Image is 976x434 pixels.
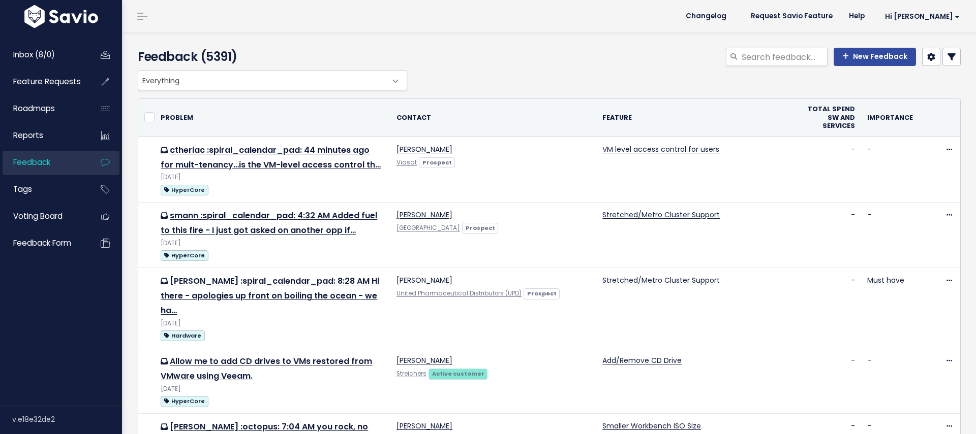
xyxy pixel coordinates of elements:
[794,137,861,202] td: -
[396,224,460,232] a: [GEOGRAPHIC_DATA]
[429,368,487,378] a: Active customer
[419,157,455,167] a: Prospect
[3,43,84,66] a: Inbox (8/0)
[3,124,84,147] a: Reports
[138,70,407,90] span: Everything
[396,144,452,154] a: [PERSON_NAME]
[602,144,719,154] a: VM level access control for users
[13,103,55,114] span: Roadmaps
[794,268,861,348] td: -
[3,97,84,120] a: Roadmaps
[396,275,452,285] a: [PERSON_NAME]
[3,205,84,228] a: Voting Board
[390,99,596,137] th: Contact
[861,203,919,268] td: -
[161,210,377,236] a: smann :spiral_calendar_pad: 4:32 AM Added fuel to this fire - I just got asked on another opp if…
[873,9,968,24] a: Hi [PERSON_NAME]
[13,184,32,194] span: Tags
[12,406,122,432] div: v.e18e32de2
[686,13,726,20] span: Changelog
[161,144,381,171] a: ctheriac :spiral_calendar_pad: 44 minutes ago for mult-tenancy…is the VM-level access control th…
[396,158,417,166] a: Viasat
[396,355,452,365] a: [PERSON_NAME]
[3,151,84,174] a: Feedback
[466,224,495,232] strong: Prospect
[861,99,919,137] th: Importance
[3,178,84,201] a: Tags
[422,158,452,166] strong: Prospect
[396,421,452,431] a: [PERSON_NAME]
[794,203,861,268] td: -
[155,99,390,137] th: Problem
[138,71,386,90] span: Everything
[602,421,701,431] a: Smaller Workbench ISO Size
[161,183,208,196] a: HyperCore
[161,384,384,394] div: [DATE]
[861,137,919,202] td: -
[396,210,452,220] a: [PERSON_NAME]
[161,394,208,407] a: HyperCore
[841,9,873,24] a: Help
[161,330,204,341] span: Hardware
[527,289,557,297] strong: Prospect
[596,99,794,137] th: Feature
[867,275,904,285] a: Must have
[741,48,828,66] input: Search feedback...
[161,250,208,261] span: HyperCore
[13,130,43,141] span: Reports
[602,355,682,365] a: Add/Remove CD Drive
[161,355,372,382] a: Allow me to add CD drives to VMs restored from VMware using Veeam.
[13,211,63,221] span: Voting Board
[161,172,384,183] div: [DATE]
[396,370,426,378] a: Streichers
[161,329,204,342] a: Hardware
[13,49,55,60] span: Inbox (8/0)
[161,396,208,407] span: HyperCore
[161,185,208,195] span: HyperCore
[861,348,919,414] td: -
[22,5,101,28] img: logo-white.9d6f32f41409.svg
[13,76,81,87] span: Feature Requests
[3,231,84,255] a: Feedback form
[602,275,720,285] a: Stretched/Metro Cluster Support
[602,210,720,220] a: Stretched/Metro Cluster Support
[743,9,841,24] a: Request Savio Feature
[13,157,50,168] span: Feedback
[161,238,384,249] div: [DATE]
[462,222,498,232] a: Prospect
[13,238,71,248] span: Feedback form
[794,99,861,137] th: Total Spend SW and Services
[396,289,522,297] a: United Pharmaceutical Distributors (UPD)
[138,48,402,66] h4: Feedback (5391)
[161,318,384,329] div: [DATE]
[524,288,560,298] a: Prospect
[161,249,208,261] a: HyperCore
[3,70,84,93] a: Feature Requests
[161,275,379,316] a: [PERSON_NAME] :spiral_calendar_pad: 8:28 AM Hi there - apologies up front on boiling the ocean - ...
[432,370,484,378] strong: Active customer
[794,348,861,414] td: -
[834,48,916,66] a: New Feedback
[885,13,960,20] span: Hi [PERSON_NAME]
